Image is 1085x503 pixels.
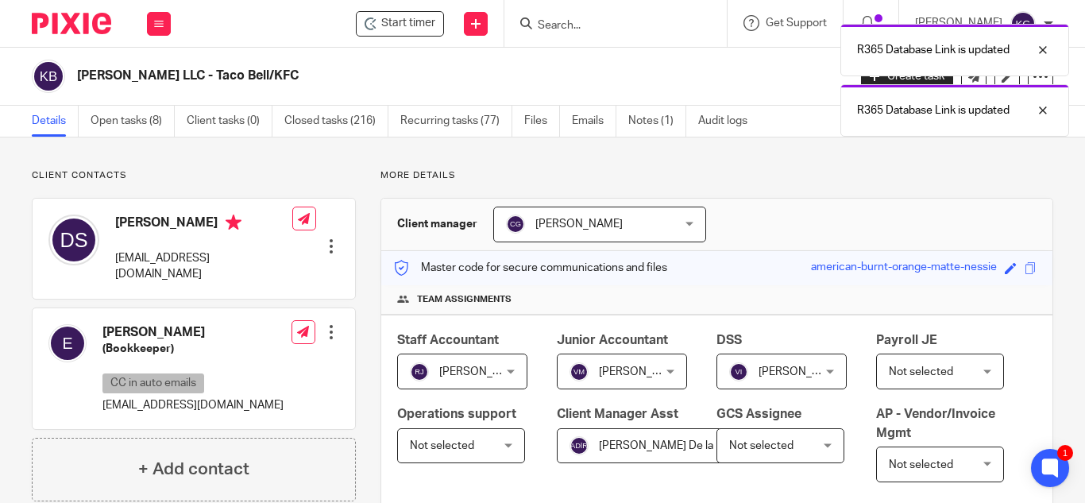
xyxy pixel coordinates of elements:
[889,366,953,377] span: Not selected
[599,440,803,451] span: [PERSON_NAME] De la [PERSON_NAME]
[857,103,1010,118] p: R365 Database Link is updated
[187,106,272,137] a: Client tasks (0)
[32,106,79,137] a: Details
[32,60,65,93] img: svg%3E
[1057,445,1073,461] div: 1
[284,106,388,137] a: Closed tasks (216)
[115,250,292,283] p: [EMAIL_ADDRESS][DOMAIN_NAME]
[32,169,356,182] p: Client contacts
[439,366,527,377] span: [PERSON_NAME]
[102,324,284,341] h4: [PERSON_NAME]
[535,219,623,230] span: [PERSON_NAME]
[716,408,801,420] span: GCS Assignee
[570,436,589,455] img: svg%3E
[506,215,525,234] img: svg%3E
[410,440,474,451] span: Not selected
[397,216,477,232] h3: Client manager
[380,169,1053,182] p: More details
[417,293,512,306] span: Team assignments
[400,106,512,137] a: Recurring tasks (77)
[876,408,995,439] span: AP - Vendor/Invoice Mgmt
[102,397,284,413] p: [EMAIL_ADDRESS][DOMAIN_NAME]
[557,408,678,420] span: Client Manager Asst
[876,334,937,346] span: Payroll JE
[729,362,748,381] img: svg%3E
[48,324,87,362] img: svg%3E
[1010,11,1036,37] img: svg%3E
[729,440,793,451] span: Not selected
[91,106,175,137] a: Open tasks (8)
[397,334,499,346] span: Staff Accountant
[599,366,686,377] span: [PERSON_NAME]
[570,362,589,381] img: svg%3E
[32,13,111,34] img: Pixie
[536,19,679,33] input: Search
[115,215,292,234] h4: [PERSON_NAME]
[557,334,668,346] span: Junior Accountant
[811,259,997,277] div: american-burnt-orange-matte-nessie
[759,366,846,377] span: [PERSON_NAME]
[102,341,284,357] h5: (Bookkeeper)
[857,42,1010,58] p: R365 Database Link is updated
[77,68,685,84] h2: [PERSON_NAME] LLC - Taco Bell/KFC
[397,408,516,420] span: Operations support
[524,106,560,137] a: Files
[226,215,241,230] i: Primary
[102,373,204,393] p: CC in auto emails
[410,362,429,381] img: svg%3E
[356,11,444,37] div: KT Merrill LLC - Taco Bell/KFC
[393,260,667,276] p: Master code for secure communications and files
[381,15,435,32] span: Start timer
[138,457,249,482] h4: + Add contact
[48,215,99,265] img: svg%3E
[889,459,953,470] span: Not selected
[716,334,742,346] span: DSS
